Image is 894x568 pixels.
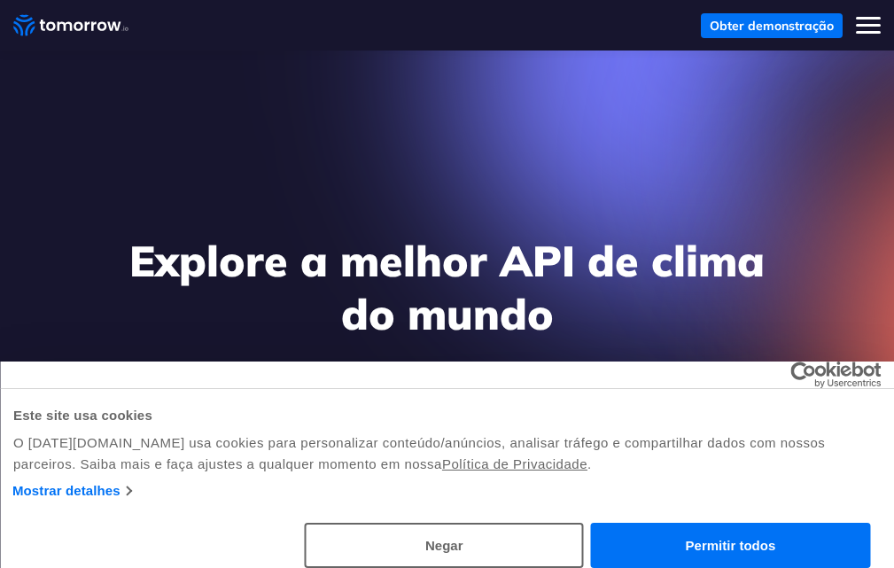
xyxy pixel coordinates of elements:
font: . [587,456,592,471]
button: Alternar menu móvel [856,13,881,38]
font: Negar [425,538,463,553]
font: Obter demonstração [710,18,834,34]
font: Este site usa cookies [13,408,152,423]
a: Política de Privacidade [442,456,587,471]
a: Link para casa [13,12,128,39]
button: Permitir todos [591,523,870,568]
a: Usercentrics Cookiebot - abre em uma nova janela [726,362,881,388]
font: Mostrar detalhes [12,483,120,498]
font: Permitir todos [686,538,776,553]
a: Mostrar detalhes [12,480,131,502]
a: Obter demonstração [701,13,843,38]
button: Negar [305,523,584,568]
font: Explore a melhor API de clima do mundo [129,234,765,340]
font: O [DATE][DOMAIN_NAME] usa cookies para personalizar conteúdo/anúncios, analisar tráfego e compart... [13,435,825,471]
